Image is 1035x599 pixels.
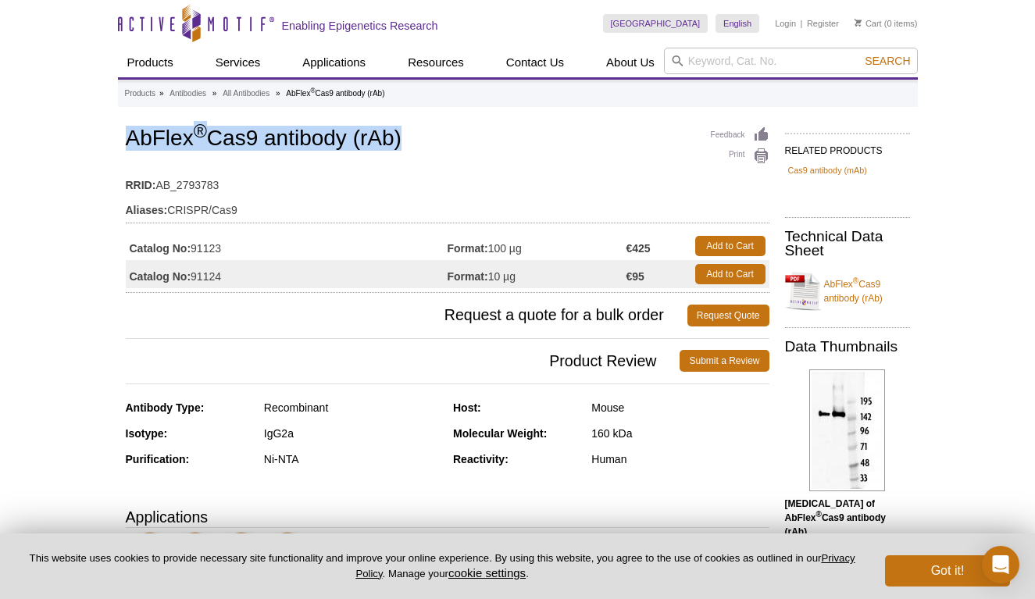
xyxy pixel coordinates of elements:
[126,505,769,529] h3: Applications
[591,426,769,440] div: 160 kDa
[865,55,910,67] span: Search
[264,452,441,466] div: Ni-NTA
[785,340,910,354] h2: Data Thumbnails
[860,54,915,68] button: Search
[448,260,626,288] td: 10 µg
[159,89,164,98] li: »
[194,121,207,141] sup: ®
[695,236,766,256] a: Add to Cart
[126,203,168,217] strong: Aliases:
[775,18,796,29] a: Login
[221,532,264,575] img: Western Blot Validated
[126,427,168,440] strong: Isotype:
[788,163,867,177] a: Cas9 antibody (mAb)
[118,48,183,77] a: Products
[212,89,217,98] li: »
[206,48,270,77] a: Services
[282,19,438,33] h2: Enabling Epigenetics Research
[264,401,441,415] div: Recombinant
[448,241,488,255] strong: Format:
[310,87,315,94] sup: ®
[855,14,918,33] li: (0 items)
[126,401,205,414] strong: Antibody Type:
[453,453,509,465] strong: Reactivity:
[626,269,644,283] strong: €95
[223,87,269,101] a: All Antibodies
[125,87,155,101] a: Products
[170,87,206,101] a: Antibodies
[695,264,766,284] a: Add to Cart
[25,551,859,581] p: This website uses cookies to provide necessary site functionality and improve your online experie...
[626,241,650,255] strong: €425
[982,546,1019,583] div: Open Intercom Messenger
[785,133,910,161] h2: RELATED PRODUCTS
[785,497,910,567] p: (Click image to enlarge and see details.)
[664,48,918,74] input: Keyword, Cat. No.
[448,269,488,283] strong: Format:
[130,241,191,255] strong: Catalog No:
[126,350,680,372] span: Product Review
[785,498,886,537] b: [MEDICAL_DATA] of AbFlex Cas9 antibody (rAb).
[603,14,708,33] a: [GEOGRAPHIC_DATA]
[126,453,190,465] strong: Purification:
[126,232,448,260] td: 91123
[355,552,855,579] a: Privacy Policy
[267,532,310,575] img: Enzyme-linked Immunosorbent Assay Validated
[801,14,803,33] li: |
[453,427,547,440] strong: Molecular Weight:
[448,566,526,579] button: cookie settings
[597,48,664,77] a: About Us
[276,89,280,98] li: »
[130,532,173,575] img: ChIP Validated
[855,18,882,29] a: Cart
[130,269,191,283] strong: Catalog No:
[809,369,885,491] img: AbFlex<sup>®</sup> Cas9 antibody (rAb) tested by Western blot.
[885,555,1010,587] button: Got it!
[293,48,375,77] a: Applications
[687,305,769,326] a: Request Quote
[716,14,759,33] a: English
[398,48,473,77] a: Resources
[591,401,769,415] div: Mouse
[286,89,384,98] li: AbFlex Cas9 antibody (rAb)
[497,48,573,77] a: Contact Us
[264,426,441,440] div: IgG2a
[448,232,626,260] td: 100 µg
[855,19,862,27] img: Your Cart
[785,230,910,258] h2: Technical Data Sheet
[175,532,218,575] img: ChIP-Seq Validated
[126,127,769,153] h1: AbFlex Cas9 antibody (rAb)
[126,305,687,326] span: Request a quote for a bulk order
[453,401,481,414] strong: Host:
[126,260,448,288] td: 91124
[711,127,769,144] a: Feedback
[591,452,769,466] div: Human
[126,194,769,219] td: CRISPR/Cas9
[680,350,769,372] a: Submit a Review
[126,178,156,192] strong: RRID:
[711,148,769,165] a: Print
[785,268,910,315] a: AbFlex®Cas9 antibody (rAb)
[853,276,858,285] sup: ®
[126,169,769,194] td: AB_2793783
[807,18,839,29] a: Register
[816,510,822,519] sup: ®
